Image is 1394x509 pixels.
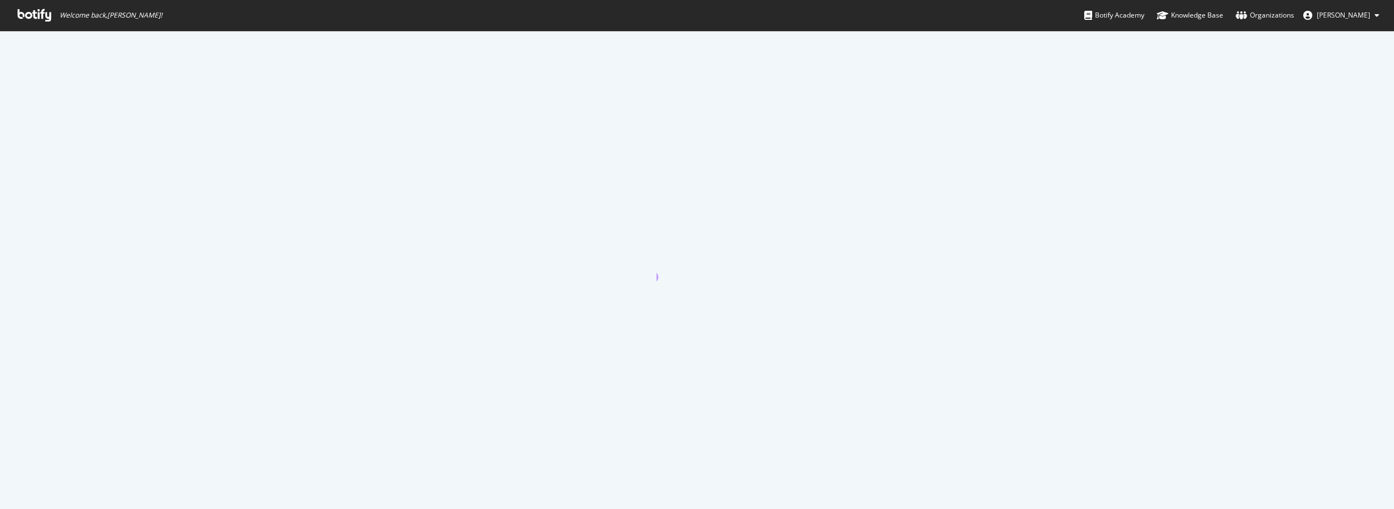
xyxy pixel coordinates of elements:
div: Knowledge Base [1157,10,1223,21]
span: Welcome back, [PERSON_NAME] ! [60,11,162,20]
span: David Britton [1317,10,1370,20]
div: animation [656,240,738,281]
div: Organizations [1236,10,1294,21]
div: Botify Academy [1084,10,1144,21]
button: [PERSON_NAME] [1294,6,1388,24]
